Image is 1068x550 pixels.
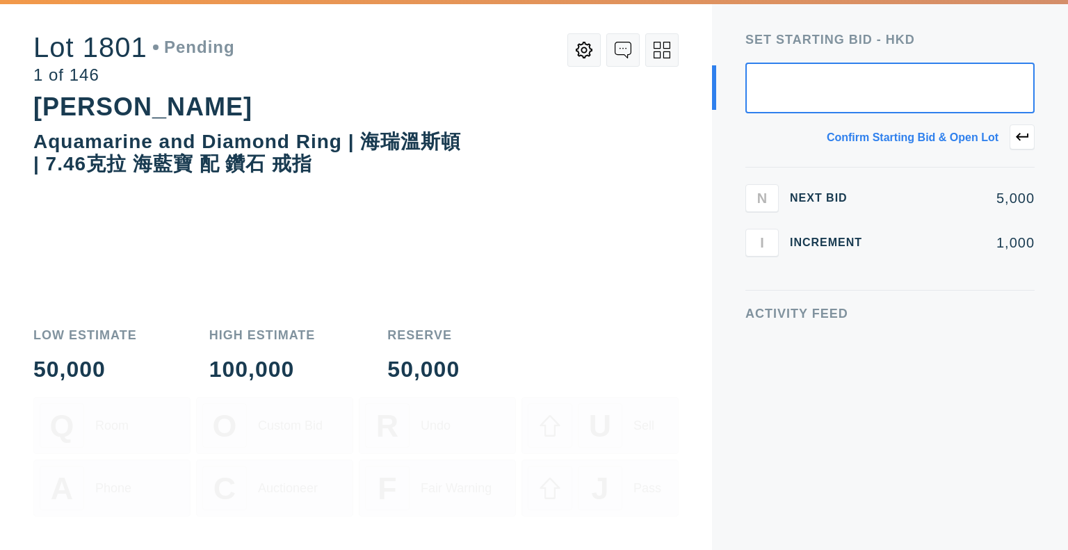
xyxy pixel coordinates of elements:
[33,33,235,61] div: Lot 1801
[387,358,460,380] div: 50,000
[153,39,235,56] div: Pending
[790,193,873,204] div: Next Bid
[884,236,1035,250] div: 1,000
[33,358,137,380] div: 50,000
[745,229,779,257] button: I
[760,234,764,250] span: I
[209,358,316,380] div: 100,000
[745,184,779,212] button: N
[33,329,137,341] div: Low Estimate
[387,329,460,341] div: Reserve
[827,132,998,143] div: Confirm starting bid & open lot
[884,191,1035,205] div: 5,000
[33,131,461,175] div: Aquamarine and Diamond Ring | 海瑞溫斯頓 | 7.46克拉 海藍寶 配 鑽石 戒指
[745,33,1035,46] div: Set Starting bid - HKD
[33,92,252,121] div: [PERSON_NAME]
[757,190,767,206] span: N
[790,237,873,248] div: Increment
[209,329,316,341] div: High Estimate
[745,307,1035,320] div: Activity Feed
[33,67,235,83] div: 1 of 146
